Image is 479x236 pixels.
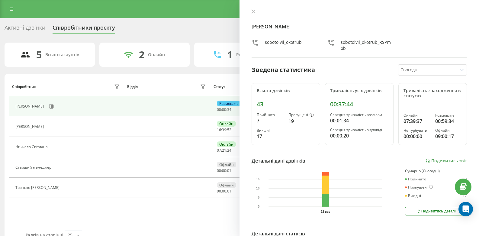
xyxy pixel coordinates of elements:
[15,165,53,170] div: Старший менеджер
[257,133,284,140] div: 17
[15,124,45,129] div: [PERSON_NAME]
[257,128,284,133] div: Вихідні
[265,39,302,51] div: sobotolvil_okotrub
[222,189,226,194] span: 00
[405,169,467,173] div: Сумарно (Сьогодні)
[36,49,42,60] div: 5
[435,133,462,140] div: 09:00:17
[463,194,467,198] div: 17
[222,107,226,112] span: 00
[425,158,467,163] a: Подивитись звіт
[227,189,231,194] span: 01
[257,101,315,108] div: 43
[256,178,260,181] text: 15
[465,177,467,181] div: 7
[403,113,430,118] div: Онлайн
[256,187,260,190] text: 10
[330,132,388,139] div: 00:00:20
[5,24,45,34] div: Активні дзвінки
[217,107,221,112] span: 00
[15,186,61,190] div: Тронько [PERSON_NAME]
[45,52,79,57] div: Всього акаунтів
[222,127,226,132] span: 39
[217,189,221,194] span: 00
[288,113,315,118] div: Пропущені
[217,148,221,153] span: 07
[217,168,221,173] span: 00
[403,88,462,99] div: Тривалість знаходження в статусах
[403,133,430,140] div: 00:00:00
[330,88,388,93] div: Тривалість усіх дзвінків
[330,113,388,117] div: Середня тривалість розмови
[330,117,388,124] div: 00:01:34
[435,128,462,133] div: Офлайн
[257,88,315,93] div: Всього дзвінків
[217,148,231,153] div: : :
[405,207,467,215] button: Подивитись деталі
[227,49,233,60] div: 1
[217,121,236,127] div: Онлайн
[341,39,391,51] div: sobotolvil_okotrub_RSPmob
[257,117,284,124] div: 7
[217,127,221,132] span: 16
[405,177,426,181] div: Прийнято
[227,148,231,153] span: 24
[217,128,231,132] div: : :
[12,85,36,89] div: Співробітник
[53,24,115,34] div: Співробітники проєкту
[127,85,138,89] div: Відділ
[321,210,330,213] text: 22 вер
[148,52,165,57] div: Онлайн
[416,209,456,214] div: Подивитись деталі
[15,104,45,108] div: [PERSON_NAME]
[405,194,421,198] div: Вихідні
[222,148,226,153] span: 21
[258,196,260,199] text: 5
[252,65,315,74] div: Зведена статистика
[403,128,430,133] div: Не турбувати
[227,168,231,173] span: 01
[330,101,388,108] div: 00:37:44
[139,49,144,60] div: 2
[227,107,231,112] span: 34
[458,202,473,216] div: Open Intercom Messenger
[217,108,231,112] div: : :
[252,23,467,30] h4: [PERSON_NAME]
[330,128,388,132] div: Середня тривалість відповіді
[217,182,236,188] div: Офлайн
[435,118,462,125] div: 00:59:34
[257,113,284,117] div: Прийнято
[252,157,305,164] div: Детальні дані дзвінків
[222,168,226,173] span: 00
[214,85,225,89] div: Статус
[288,118,315,125] div: 19
[236,52,265,57] div: Розмовляють
[217,189,231,193] div: : :
[217,141,236,147] div: Онлайн
[217,101,241,106] div: Розмовляє
[435,113,462,118] div: Розмовляє
[227,127,231,132] span: 52
[403,118,430,125] div: 07:39:37
[15,145,49,149] div: Ничкало Світлана
[217,169,231,173] div: : :
[405,185,433,190] div: Пропущені
[217,162,236,167] div: Офлайн
[258,205,260,209] text: 0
